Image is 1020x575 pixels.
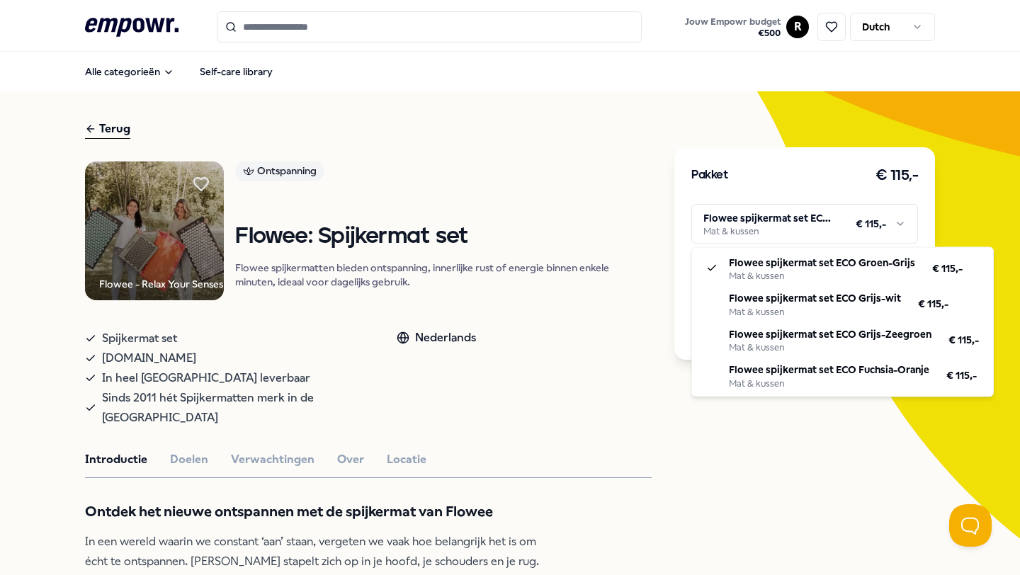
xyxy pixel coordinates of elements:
p: Flowee spijkermat set ECO Grijs-Zeegroen [729,326,931,341]
p: Flowee spijkermat set ECO Grijs-wit [729,290,901,306]
span: € 115,- [948,331,979,347]
div: Mat & kussen [729,271,915,282]
span: € 115,- [946,368,977,383]
div: Mat & kussen [729,377,929,389]
span: € 115,- [918,296,948,312]
div: Mat & kussen [729,342,931,353]
div: Mat & kussen [729,306,901,317]
p: Flowee spijkermat set ECO Groen-Grijs [729,255,915,271]
p: Flowee spijkermat set ECO Fuchsia-Oranje [729,362,929,377]
span: € 115,- [932,261,963,276]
